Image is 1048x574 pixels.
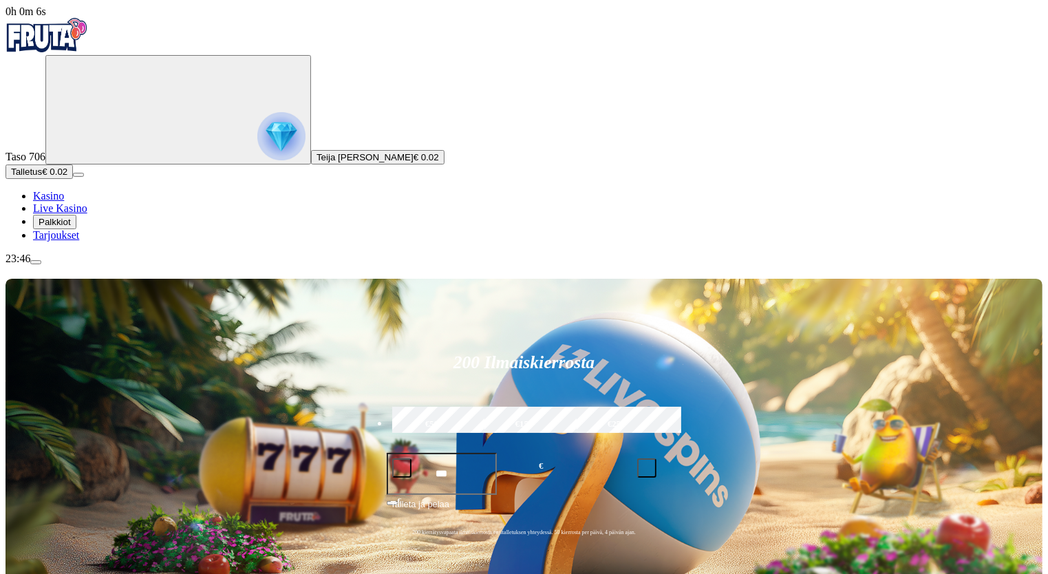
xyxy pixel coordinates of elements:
[481,405,568,445] label: €150
[317,152,414,162] span: Teija [PERSON_NAME]
[539,460,543,473] span: €
[311,150,445,164] button: Teija [PERSON_NAME]€ 0.02
[6,151,45,162] span: Taso 706
[33,190,64,202] a: Kasino
[573,405,660,445] label: €250
[45,55,311,164] button: reward progress
[257,112,306,160] img: reward progress
[6,43,88,54] a: Fruta
[389,405,475,445] label: €50
[33,215,76,229] button: Palkkiot
[42,167,67,177] span: € 0.02
[73,173,84,177] button: menu
[6,190,1042,242] nav: Main menu
[6,18,1042,242] nav: Primary
[6,18,88,52] img: Fruta
[33,229,79,241] a: Tarjoukset
[391,498,449,522] span: Talleta ja pelaa
[6,6,46,17] span: user session time
[6,253,30,264] span: 23:46
[30,260,41,264] button: menu
[414,152,439,162] span: € 0.02
[33,202,87,214] a: Live Kasino
[387,497,662,523] button: Talleta ja pelaa
[637,458,656,478] button: plus icon
[398,496,402,504] span: €
[6,164,73,179] button: Talletusplus icon€ 0.02
[392,458,411,478] button: minus icon
[39,217,71,227] span: Palkkiot
[11,167,42,177] span: Talletus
